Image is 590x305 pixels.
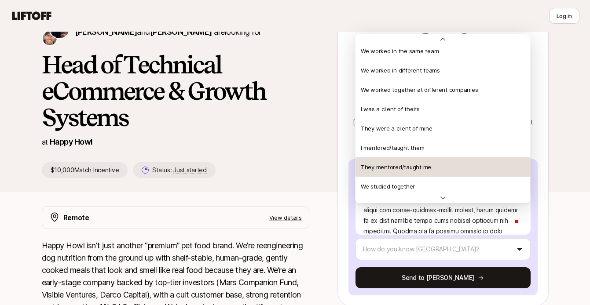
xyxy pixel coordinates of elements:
p: They mentored/taught me [361,163,431,171]
p: I mentored/taught them [361,143,424,152]
p: We worked together at different companies [361,85,478,94]
p: We worked in the same team [361,47,439,55]
p: We worked in different teams [361,66,440,75]
p: I was a client of theirs [361,105,420,113]
p: We studied together [361,182,415,191]
p: They were a client of mine [361,124,432,133]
